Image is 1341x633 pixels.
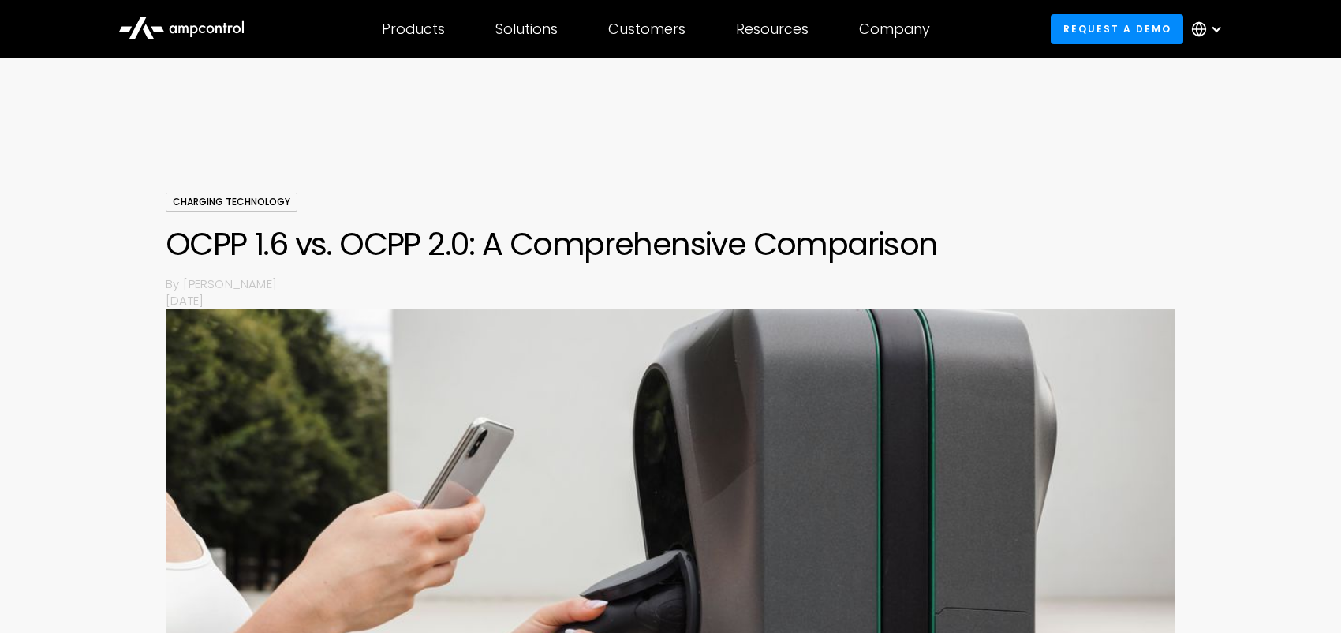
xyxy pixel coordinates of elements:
div: Resources [736,21,809,38]
div: Company [859,21,930,38]
p: [PERSON_NAME] [183,275,1175,292]
div: Solutions [495,21,558,38]
div: Products [382,21,445,38]
div: Customers [608,21,685,38]
p: By [166,275,183,292]
div: Charging Technology [166,193,297,212]
h1: OCPP 1.6 vs. OCPP 2.0: A Comprehensive Comparison [166,225,1175,263]
p: [DATE] [166,292,1175,309]
a: Request a demo [1051,14,1183,43]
